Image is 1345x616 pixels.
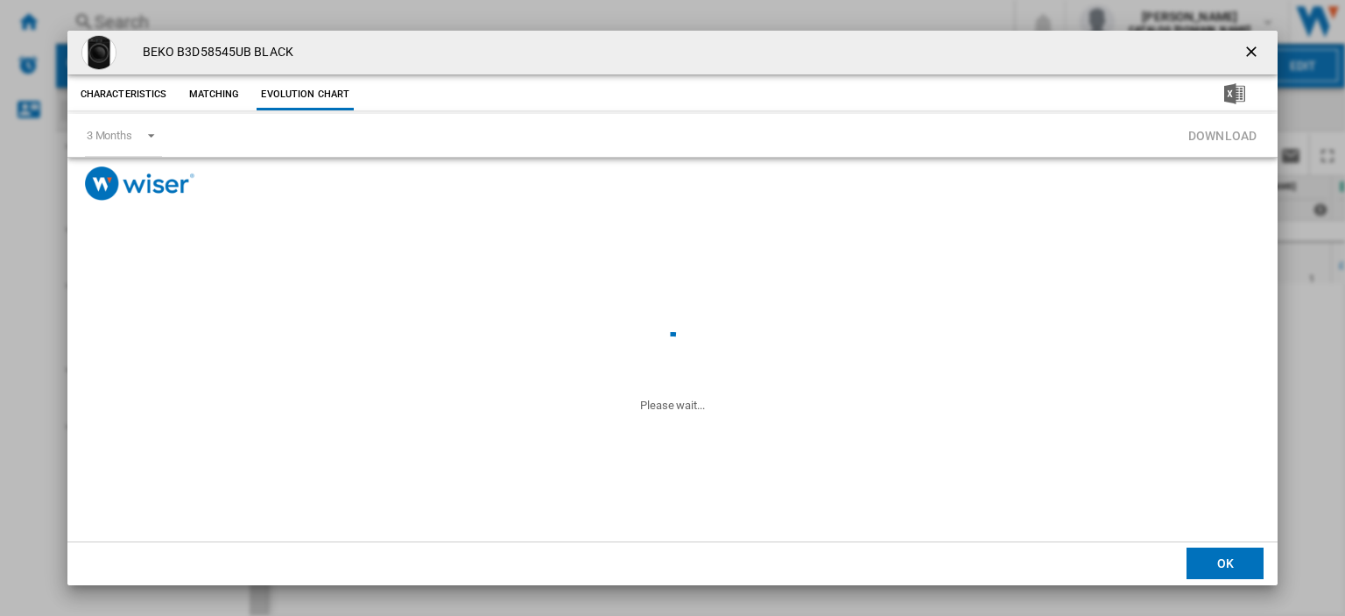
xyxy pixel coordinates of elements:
[257,79,354,110] button: Evolution chart
[1236,35,1271,70] button: getI18NText('BUTTONS.CLOSE_DIALOG')
[81,35,116,70] img: af66e6b4fc695d91933b76579f0a5387b5fafeef_1.jpg
[87,129,132,142] div: 3 Months
[1196,79,1273,110] button: Download in Excel
[85,166,194,201] img: logo_wiser_300x94.png
[76,79,172,110] button: Characteristics
[1187,548,1264,579] button: OK
[175,79,252,110] button: Matching
[134,44,293,61] h4: BEKO B3D58545UB BLACK
[1224,83,1245,104] img: excel-24x24.png
[640,399,705,412] ng-transclude: Please wait...
[67,31,1278,585] md-dialog: Product popup
[1183,119,1262,152] button: Download
[1243,43,1264,64] ng-md-icon: getI18NText('BUTTONS.CLOSE_DIALOG')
